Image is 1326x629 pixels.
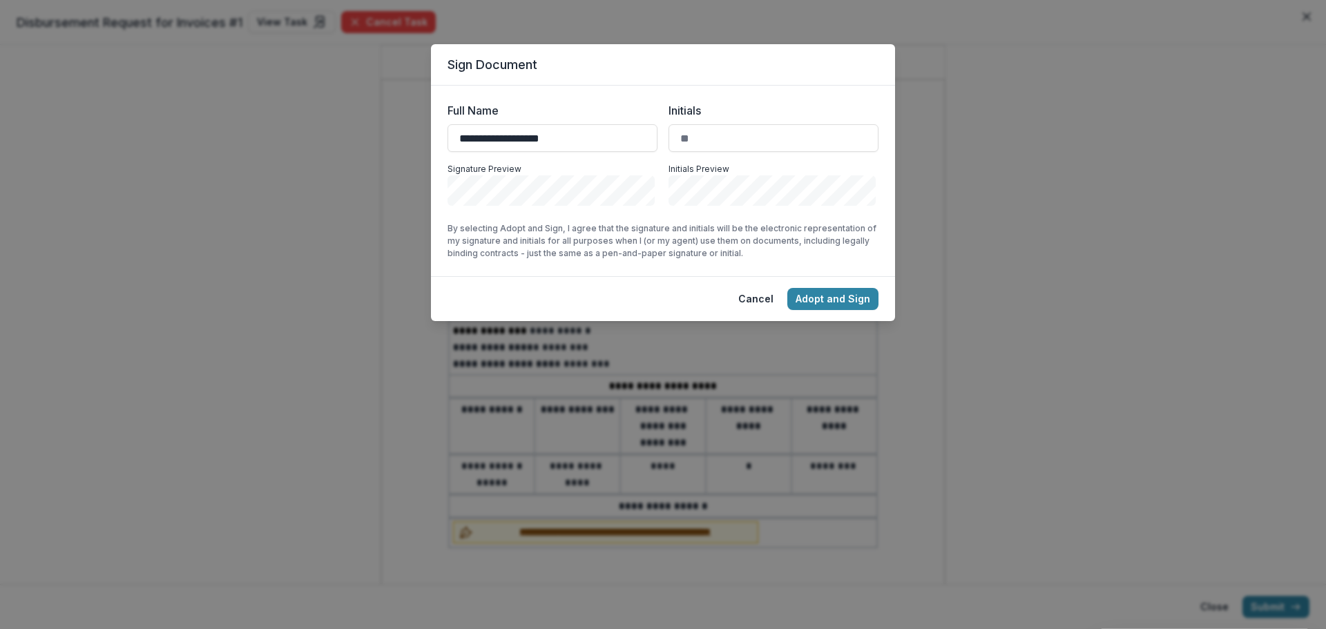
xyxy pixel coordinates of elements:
[448,102,649,119] label: Full Name
[669,102,870,119] label: Initials
[448,222,878,260] p: By selecting Adopt and Sign, I agree that the signature and initials will be the electronic repre...
[669,163,878,175] p: Initials Preview
[730,288,782,310] button: Cancel
[431,44,895,86] header: Sign Document
[448,163,657,175] p: Signature Preview
[787,288,878,310] button: Adopt and Sign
